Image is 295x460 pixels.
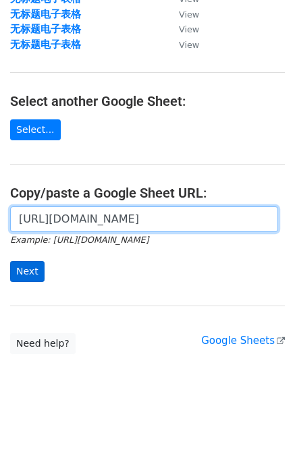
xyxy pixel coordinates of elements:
[227,395,295,460] div: 聊天小组件
[165,8,199,20] a: View
[10,333,76,354] a: Need help?
[10,119,61,140] a: Select...
[179,24,199,34] small: View
[201,335,285,347] a: Google Sheets
[10,261,45,282] input: Next
[179,40,199,50] small: View
[10,235,149,245] small: Example: [URL][DOMAIN_NAME]
[10,8,81,20] a: 无标题电子表格
[10,38,81,51] a: 无标题电子表格
[10,23,81,35] a: 无标题电子表格
[165,38,199,51] a: View
[165,23,199,35] a: View
[10,185,285,201] h4: Copy/paste a Google Sheet URL:
[227,395,295,460] iframe: Chat Widget
[10,206,278,232] input: Paste your Google Sheet URL here
[10,93,285,109] h4: Select another Google Sheet:
[179,9,199,20] small: View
